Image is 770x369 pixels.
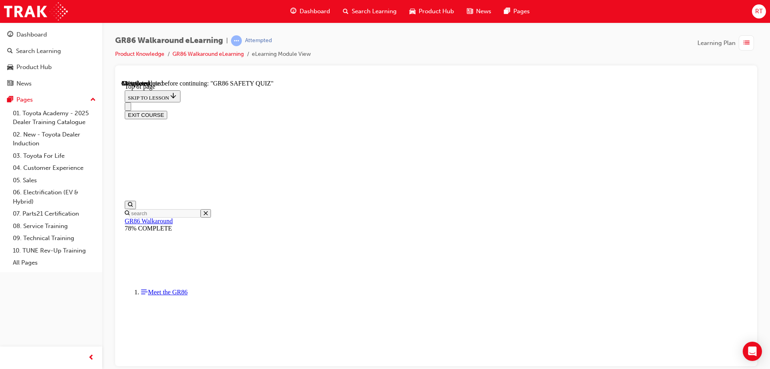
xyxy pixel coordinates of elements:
[10,186,99,208] a: 06. Electrification (EV & Hybrid)
[252,50,311,59] li: eLearning Module View
[8,129,79,138] input: Search
[16,63,52,72] div: Product Hub
[3,138,51,145] a: GR86 Walkaround
[3,92,99,107] button: Pages
[10,245,99,257] a: 10. TUNE Rev-Up Training
[3,10,59,22] button: SKIP TO LESSON
[3,3,626,10] div: Top of page
[3,22,10,31] button: Close navigation menu
[300,7,330,16] span: Dashboard
[7,48,13,55] span: search-icon
[6,15,56,21] span: SKIP TO LESSON
[284,3,336,20] a: guage-iconDashboard
[10,257,99,269] a: All Pages
[697,39,736,48] span: Learning Plan
[3,60,99,75] a: Product Hub
[403,3,460,20] a: car-iconProduct Hub
[513,7,530,16] span: Pages
[115,36,223,45] span: GR86 Walkaround eLearning
[16,79,32,88] div: News
[409,6,415,16] span: car-icon
[3,31,46,39] button: EXIT COURSE
[343,6,349,16] span: search-icon
[4,2,68,20] img: Trak
[10,107,99,128] a: 01. Toyota Academy - 2025 Dealer Training Catalogue
[7,64,13,71] span: car-icon
[10,150,99,162] a: 03. Toyota For Life
[172,51,244,57] a: GR86 Walkaround eLearning
[476,7,491,16] span: News
[697,35,757,51] button: Learning Plan
[16,47,61,56] div: Search Learning
[3,44,99,59] a: Search Learning
[245,37,272,45] div: Attempted
[7,31,13,39] span: guage-icon
[3,76,99,91] a: News
[10,128,99,150] a: 02. New - Toyota Dealer Induction
[115,51,164,57] a: Product Knowledge
[498,3,536,20] a: pages-iconPages
[352,7,397,16] span: Search Learning
[3,145,626,152] div: 78% COMPLETE
[88,353,94,363] span: prev-icon
[3,26,99,92] button: DashboardSearch LearningProduct HubNews
[504,6,510,16] span: pages-icon
[460,3,498,20] a: news-iconNews
[3,27,99,42] a: Dashboard
[755,7,763,16] span: RT
[226,36,228,45] span: |
[10,220,99,232] a: 08. Service Training
[290,6,296,16] span: guage-icon
[467,6,473,16] span: news-icon
[3,121,14,129] button: Open search menu
[79,129,89,138] button: Close search menu
[231,35,242,46] span: learningRecordVerb_ATTEMPT-icon
[744,38,750,48] span: list-icon
[90,95,96,105] span: up-icon
[752,4,766,18] button: RT
[16,30,47,39] div: Dashboard
[7,80,13,88] span: news-icon
[7,96,13,104] span: pages-icon
[419,7,454,16] span: Product Hub
[10,232,99,245] a: 09. Technical Training
[10,174,99,187] a: 05. Sales
[16,95,33,104] div: Pages
[336,3,403,20] a: search-iconSearch Learning
[743,342,762,361] div: Open Intercom Messenger
[10,162,99,174] a: 04. Customer Experience
[10,208,99,220] a: 07. Parts21 Certification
